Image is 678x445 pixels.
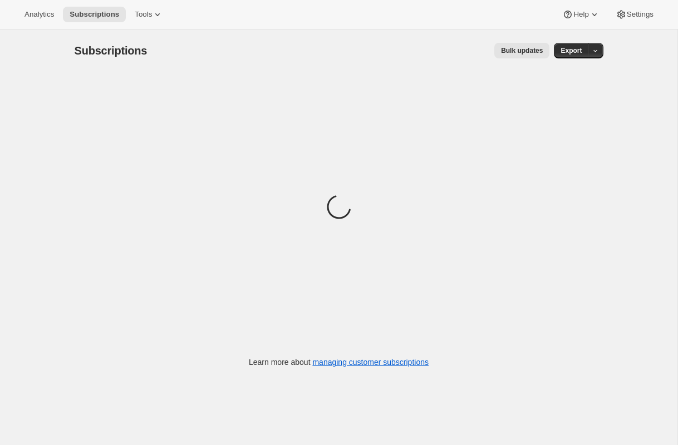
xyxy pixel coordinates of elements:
button: Subscriptions [63,7,126,22]
span: Bulk updates [501,46,543,55]
button: Export [554,43,588,58]
span: Analytics [24,10,54,19]
a: managing customer subscriptions [312,358,429,367]
span: Subscriptions [70,10,119,19]
span: Subscriptions [75,44,148,57]
span: Tools [135,10,152,19]
span: Settings [627,10,654,19]
button: Analytics [18,7,61,22]
p: Learn more about [249,357,429,368]
span: Help [573,10,588,19]
button: Bulk updates [494,43,549,58]
button: Tools [128,7,170,22]
span: Export [561,46,582,55]
button: Settings [609,7,660,22]
button: Help [556,7,606,22]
